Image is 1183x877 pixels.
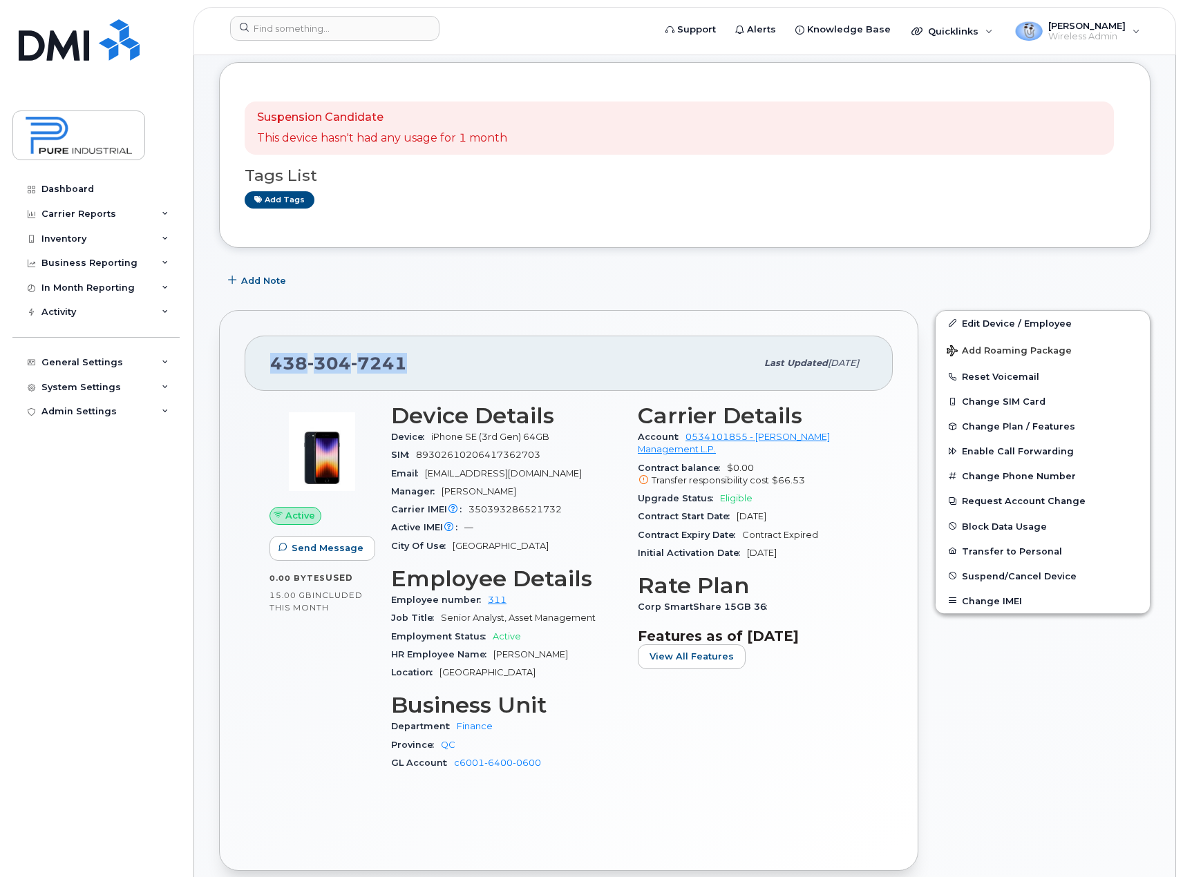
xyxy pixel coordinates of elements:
[391,541,453,551] span: City Of Use
[638,573,868,598] h3: Rate Plan
[391,613,441,623] span: Job Title
[936,438,1150,463] button: Enable Call Forwarding
[269,590,312,600] span: 15.00 GB
[257,110,507,126] p: Suspension Candidate
[747,23,776,37] span: Alerts
[292,541,363,555] span: Send Message
[391,403,621,428] h3: Device Details
[764,358,828,368] span: Last updated
[1048,20,1126,31] span: [PERSON_NAME]
[469,504,562,514] span: 350393286521732
[638,644,746,669] button: View All Features
[936,514,1150,539] button: Block Data Usage
[742,530,818,540] span: Contract Expired
[391,486,442,497] span: Manager
[1048,31,1126,42] span: Wireless Admin
[325,572,353,583] span: used
[391,631,493,642] span: Employment Status
[269,536,375,561] button: Send Message
[962,570,1077,581] span: Suspend/Cancel Device
[737,511,766,521] span: [DATE]
[457,721,493,731] a: Finance
[441,740,455,750] a: QC
[431,432,549,442] span: iPhone SE (3rd Gen) 64GB
[391,566,621,591] h3: Employee Details
[902,17,1003,45] div: Quicklinks
[281,410,363,493] img: image20231002-3703462-1angbar.jpeg
[638,403,868,428] h3: Carrier Details
[1005,17,1150,45] div: Denis Hogan
[425,468,582,479] span: [EMAIL_ADDRESS][DOMAIN_NAME]
[650,650,734,663] span: View All Features
[936,588,1150,613] button: Change IMEI
[936,539,1150,563] button: Transfer to Personal
[219,269,298,293] button: Add Note
[493,631,521,642] span: Active
[269,590,363,613] span: included this month
[230,16,439,41] input: Find something...
[453,541,549,551] span: [GEOGRAPHIC_DATA]
[638,548,747,558] span: Initial Activation Date
[391,468,425,479] span: Email
[241,274,286,287] span: Add Note
[391,595,488,605] span: Employee number
[936,488,1150,513] button: Request Account Change
[1015,17,1043,45] div: User avatar
[441,613,596,623] span: Senior Analyst, Asset Management
[285,509,315,522] span: Active
[936,336,1150,364] button: Add Roaming Package
[936,364,1150,389] button: Reset Voicemail
[638,628,868,644] h3: Features as of [DATE]
[638,463,727,473] span: Contract balance
[351,353,407,374] span: 7241
[464,522,473,532] span: —
[652,475,769,485] span: Transfer responsibility cost
[638,493,720,503] span: Upgrade Status
[962,446,1074,456] span: Enable Call Forwarding
[772,475,805,485] span: $66.53
[245,167,1125,184] h3: Tags List
[442,486,516,497] span: [PERSON_NAME]
[936,563,1150,588] button: Suspend/Cancel Device
[270,353,407,374] span: 438
[677,23,716,37] span: Support
[747,548,777,558] span: [DATE]
[488,595,507,605] a: 311
[391,721,457,731] span: Department
[638,601,774,612] span: Corp SmartShare 15GB 36
[947,345,1072,358] span: Add Roaming Package
[257,131,507,146] p: This device hasn't had any usage for 1 month
[928,26,978,37] span: Quicklinks
[936,414,1150,438] button: Change Plan / Features
[269,573,325,583] span: 0.00 Bytes
[656,16,726,44] a: Support
[245,191,314,209] a: Add tags
[807,23,891,37] span: Knowledge Base
[391,740,441,750] span: Province
[936,389,1150,414] button: Change SIM Card
[638,511,737,521] span: Contract Start Date
[936,311,1150,336] a: Edit Device / Employee
[638,432,685,442] span: Account
[391,432,431,442] span: Device
[638,463,868,488] span: $0.00
[307,353,351,374] span: 304
[416,450,540,460] span: 89302610206417362703
[936,463,1150,488] button: Change Phone Number
[391,693,621,717] h3: Business Unit
[726,16,786,44] a: Alerts
[391,450,416,460] span: SIM
[391,649,493,659] span: HR Employee Name
[638,530,742,540] span: Contract Expiry Date
[786,16,900,44] a: Knowledge Base
[391,504,469,514] span: Carrier IMEI
[828,358,859,368] span: [DATE]
[454,758,541,768] a: c6001-6400-0600
[493,649,568,659] span: [PERSON_NAME]
[391,758,454,768] span: GL Account
[1015,21,1043,41] img: User avatar
[391,522,464,532] span: Active IMEI
[638,432,830,454] a: 0534101855 - [PERSON_NAME] Management L.P.
[391,667,439,677] span: Location
[720,493,753,503] span: Eligible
